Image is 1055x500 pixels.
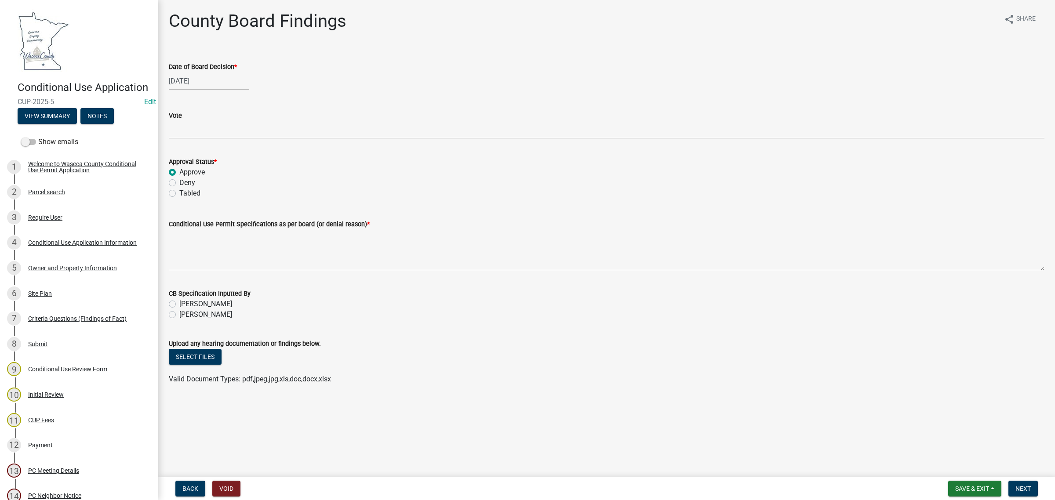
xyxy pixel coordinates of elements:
label: Conditional Use Permit Specifications as per board (or denial reason) [169,221,370,228]
div: Payment [28,442,53,448]
div: Conditional Use Application Information [28,239,137,246]
a: Edit [144,98,156,106]
div: 11 [7,413,21,427]
div: Owner and Property Information [28,265,117,271]
div: PC Neighbor Notice [28,493,81,499]
button: Void [212,481,240,496]
label: Date of Board Decision [169,64,237,70]
div: Conditional Use Review Form [28,366,107,372]
span: Share [1016,14,1036,25]
button: Notes [80,108,114,124]
label: Upload any hearing documentation or findings below. [169,341,321,347]
div: 12 [7,438,21,452]
div: Initial Review [28,391,64,398]
h1: County Board Findings [169,11,346,32]
div: Parcel search [28,189,65,195]
div: Criteria Questions (Findings of Fact) [28,315,127,322]
label: Approve [179,167,205,178]
span: Save & Exit [955,485,989,492]
div: 10 [7,388,21,402]
div: 6 [7,286,21,301]
wm-modal-confirm: Summary [18,113,77,120]
label: Approval Status [169,159,217,165]
wm-modal-confirm: Notes [80,113,114,120]
span: Valid Document Types: pdf,jpeg,jpg,xls,doc,docx,xlsx [169,375,331,383]
div: 9 [7,362,21,376]
div: 1 [7,160,21,174]
div: 2 [7,185,21,199]
div: Submit [28,341,47,347]
h4: Conditional Use Application [18,81,151,94]
wm-modal-confirm: Edit Application Number [144,98,156,106]
span: CUP-2025-5 [18,98,141,106]
div: PC Meeting Details [28,467,79,474]
button: Select files [169,349,222,365]
div: 8 [7,337,21,351]
div: Require User [28,214,62,221]
div: CUP Fees [28,417,54,423]
span: Back [182,485,198,492]
div: 5 [7,261,21,275]
label: CB Specification Inputted By [169,291,251,297]
label: Deny [179,178,195,188]
label: Tabled [179,188,200,199]
button: View Summary [18,108,77,124]
span: Next [1015,485,1031,492]
img: Waseca County, Minnesota [18,9,69,72]
button: Next [1008,481,1038,496]
div: 3 [7,210,21,225]
button: Save & Exit [948,481,1001,496]
div: Welcome to Waseca County Conditional Use Permit Application [28,161,144,173]
input: mm/dd/yyyy [169,72,249,90]
div: Site Plan [28,290,52,297]
label: [PERSON_NAME] [179,299,232,309]
i: share [1004,14,1015,25]
label: Vote [169,113,182,119]
div: 13 [7,464,21,478]
button: shareShare [997,11,1043,28]
div: 7 [7,312,21,326]
label: [PERSON_NAME] [179,309,232,320]
button: Back [175,481,205,496]
div: 4 [7,236,21,250]
label: Show emails [21,137,78,147]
